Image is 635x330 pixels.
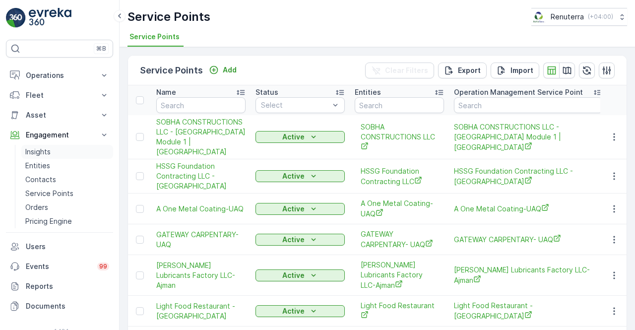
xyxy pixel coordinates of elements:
[156,301,246,321] span: Light Food Restaurant - [GEOGRAPHIC_DATA]
[255,269,345,281] button: Active
[454,301,603,321] span: Light Food Restaurant - [GEOGRAPHIC_DATA]
[136,271,144,279] div: Toggle Row Selected
[361,301,438,321] a: Light Food Restaurant
[6,66,113,85] button: Operations
[96,45,106,53] p: ⌘B
[26,301,109,311] p: Documents
[99,263,107,270] p: 99
[588,13,613,21] p: ( +04:00 )
[156,97,246,113] input: Search
[136,236,144,244] div: Toggle Row Selected
[6,237,113,257] a: Users
[156,161,246,191] a: HSSG Foundation Contracting LLC - Dubai Hills
[26,90,93,100] p: Fleet
[255,131,345,143] button: Active
[255,203,345,215] button: Active
[156,117,246,157] a: SOBHA CONSTRUCTIONS LLC - RIVERSIDE CRESCENT Module 1 | Ras Al Khor
[26,281,109,291] p: Reports
[458,66,481,75] p: Export
[26,242,109,252] p: Users
[21,173,113,187] a: Contacts
[21,187,113,200] a: Service Points
[6,296,113,316] a: Documents
[6,85,113,105] button: Fleet
[282,235,305,245] p: Active
[454,97,603,113] input: Search
[205,64,241,76] button: Add
[385,66,428,75] p: Clear Filters
[129,32,180,42] span: Service Points
[551,12,584,22] p: Renuterra
[21,159,113,173] a: Entities
[25,189,73,198] p: Service Points
[361,229,438,250] span: GATEWAY CARPENTARY- UAQ
[25,202,48,212] p: Orders
[355,97,444,113] input: Search
[361,260,438,290] a: Dana Lubricants Factory LLC-Ajman
[454,203,603,214] a: A One Metal Coating-UAQ
[454,166,603,187] span: HSSG Foundation Contracting LLC - [GEOGRAPHIC_DATA]
[255,170,345,182] button: Active
[255,87,278,97] p: Status
[361,122,438,152] a: SOBHA CONSTRUCTIONS LLC
[29,8,71,28] img: logo_light-DOdMpM7g.png
[454,234,603,245] a: GATEWAY CARPENTARY- UAQ
[282,306,305,316] p: Active
[361,260,438,290] span: [PERSON_NAME] Lubricants Factory LLC-Ajman
[136,205,144,213] div: Toggle Row Selected
[6,257,113,276] a: Events99
[26,110,93,120] p: Asset
[491,63,539,78] button: Import
[261,100,329,110] p: Select
[156,117,246,157] span: SOBHA CONSTRUCTIONS LLC - [GEOGRAPHIC_DATA] Module 1 | [GEOGRAPHIC_DATA]
[361,198,438,219] a: A One Metal Coating-UAQ
[454,265,603,285] a: Dana Lubricants Factory LLC-Ajman
[510,66,533,75] p: Import
[282,270,305,280] p: Active
[156,204,246,214] a: A One Metal Coating-UAQ
[454,265,603,285] span: [PERSON_NAME] Lubricants Factory LLC-Ajman
[454,301,603,321] a: Light Food Restaurant - Karama
[355,87,381,97] p: Entities
[255,305,345,317] button: Active
[26,70,93,80] p: Operations
[282,204,305,214] p: Active
[21,214,113,228] a: Pricing Engine
[127,9,210,25] p: Service Points
[6,125,113,145] button: Engagement
[6,105,113,125] button: Asset
[136,172,144,180] div: Toggle Row Selected
[454,87,583,97] p: Operation Management Service Point
[26,262,91,271] p: Events
[25,216,72,226] p: Pricing Engine
[223,65,237,75] p: Add
[6,276,113,296] a: Reports
[156,261,246,290] span: [PERSON_NAME] Lubricants Factory LLC-Ajman
[6,8,26,28] img: logo
[531,11,547,22] img: Screenshot_2024-07-26_at_13.33.01.png
[156,301,246,321] a: Light Food Restaurant - Karama
[438,63,487,78] button: Export
[25,147,51,157] p: Insights
[136,307,144,315] div: Toggle Row Selected
[140,64,203,77] p: Service Points
[454,166,603,187] a: HSSG Foundation Contracting LLC - Dubai Hills
[156,230,246,250] a: GATEWAY CARPENTARY- UAQ
[255,234,345,246] button: Active
[136,133,144,141] div: Toggle Row Selected
[25,175,56,185] p: Contacts
[26,130,93,140] p: Engagement
[454,122,603,152] span: SOBHA CONSTRUCTIONS LLC - [GEOGRAPHIC_DATA] Module 1 | [GEOGRAPHIC_DATA]
[156,161,246,191] span: HSSG Foundation Contracting LLC - [GEOGRAPHIC_DATA]
[361,166,438,187] a: HSSG Foundation Contracting LLC
[365,63,434,78] button: Clear Filters
[25,161,50,171] p: Entities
